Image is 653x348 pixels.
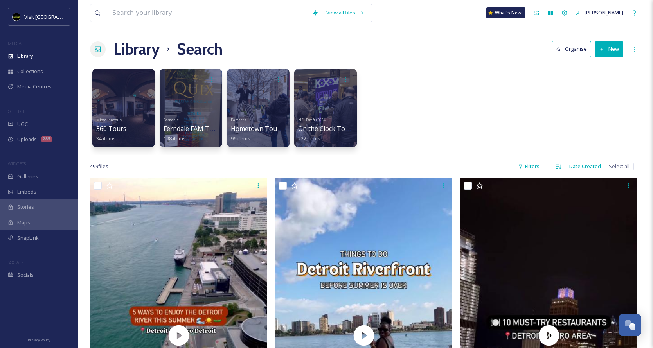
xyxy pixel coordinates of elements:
span: MEDIA [8,40,22,46]
img: VISIT%20DETROIT%20LOGO%20-%20BLACK%20BACKGROUND.png [13,13,20,21]
span: Socials [17,271,34,279]
span: [PERSON_NAME] [585,9,623,16]
span: 96 items [231,135,250,142]
span: Hometown Tourist Day 2022 [231,124,315,133]
span: Ferndale FAM Tour (07/24) [164,124,242,133]
button: Organise [552,41,591,57]
span: WIDGETS [8,161,26,167]
a: PartnersHometown Tourist Day 202296 items [231,115,315,142]
a: What's New [486,7,525,18]
span: Maps [17,219,30,226]
button: Open Chat [619,314,641,336]
div: 285 [41,136,52,142]
a: View all files [322,5,368,20]
a: FerndaleFerndale FAM Tour (07/24)198 items [164,115,242,142]
a: [PERSON_NAME] [572,5,627,20]
div: Filters [514,159,543,174]
span: Uploads [17,136,37,143]
span: Miscellaneous [96,117,122,122]
span: On the Clock Tour 2024 [298,124,367,133]
h1: Search [177,38,223,61]
span: Select all [609,163,630,170]
span: SOCIALS [8,259,23,265]
span: Library [17,52,33,60]
span: 499 file s [90,163,108,170]
a: Miscellaneous360 Tours34 items [96,115,126,142]
span: Visit [GEOGRAPHIC_DATA] [24,13,85,20]
span: Media Centres [17,83,52,90]
span: Stories [17,203,34,211]
a: NFL Draft (2024)On the Clock Tour 2024222 items [298,115,367,142]
span: 222 items [298,135,320,142]
span: Ferndale [164,117,179,122]
input: Search your library [108,4,308,22]
span: COLLECT [8,108,25,114]
span: SnapLink [17,234,39,242]
div: Date Created [565,159,605,174]
span: Galleries [17,173,38,180]
span: Embeds [17,188,36,196]
span: UGC [17,120,28,128]
span: 34 items [96,135,116,142]
span: 360 Tours [96,124,126,133]
a: Privacy Policy [28,335,50,344]
span: Collections [17,68,43,75]
span: NFL Draft (2024) [298,117,326,122]
a: Organise [552,41,595,57]
span: Partners [231,117,246,122]
a: Library [113,38,160,61]
span: 198 items [164,135,186,142]
button: New [595,41,623,57]
span: Privacy Policy [28,337,50,343]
